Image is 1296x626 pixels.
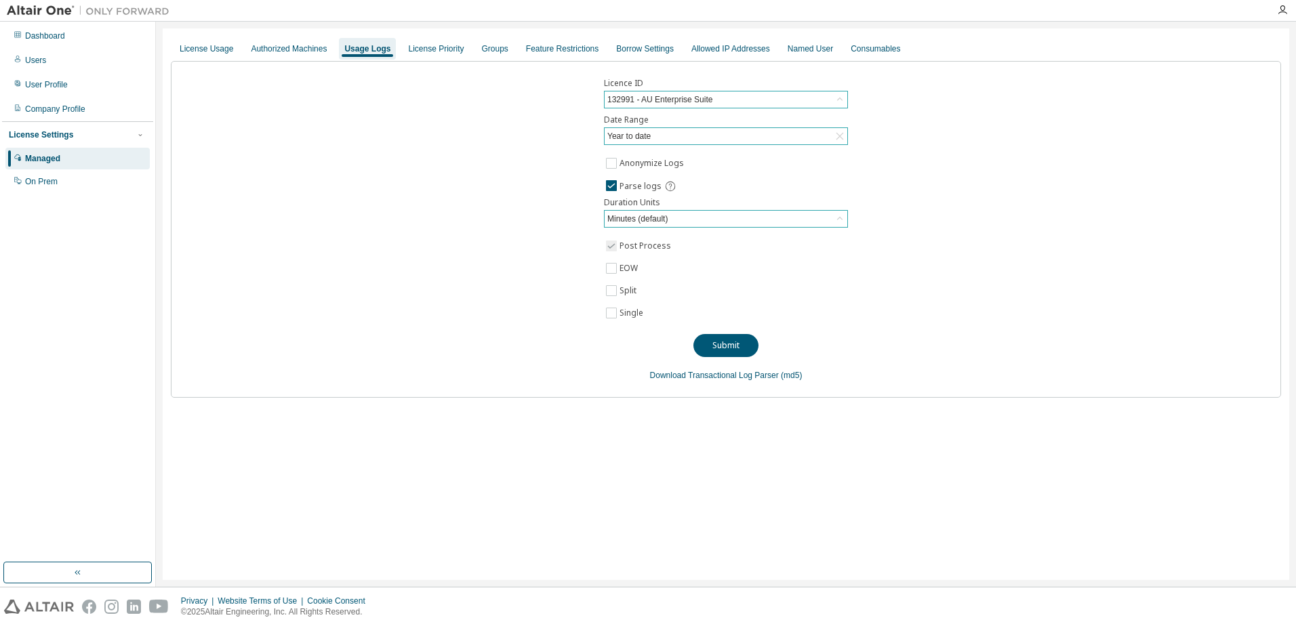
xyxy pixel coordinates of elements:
img: youtube.svg [149,600,169,614]
div: Managed [25,153,60,164]
div: Usage Logs [344,43,390,54]
img: linkedin.svg [127,600,141,614]
div: Named User [788,43,833,54]
div: Website Terms of Use [218,596,307,606]
img: Altair One [7,4,176,18]
div: On Prem [25,176,58,187]
label: Anonymize Logs [620,155,687,171]
div: Borrow Settings [616,43,674,54]
div: Company Profile [25,104,85,114]
label: Date Range [604,114,848,125]
label: Duration Units [604,197,848,208]
div: Year to date [605,129,653,144]
a: Download Transactional Log Parser [650,371,779,380]
div: License Settings [9,129,73,140]
div: 132991 - AU Enterprise Suite [605,92,714,107]
div: Allowed IP Addresses [691,43,770,54]
label: Single [620,305,646,321]
div: 132991 - AU Enterprise Suite [605,91,847,108]
div: Minutes (default) [605,211,670,226]
div: Privacy [181,596,218,606]
img: altair_logo.svg [4,600,74,614]
div: License Priority [408,43,464,54]
p: © 2025 Altair Engineering, Inc. All Rights Reserved. [181,606,373,618]
div: Consumables [851,43,900,54]
span: Parse logs [620,181,662,192]
div: User Profile [25,79,68,90]
div: Dashboard [25,30,65,41]
img: instagram.svg [104,600,119,614]
div: Year to date [605,128,847,144]
div: Minutes (default) [605,211,847,227]
div: Authorized Machines [251,43,327,54]
div: Groups [482,43,508,54]
a: (md5) [781,371,802,380]
label: Split [620,283,639,299]
div: License Usage [180,43,233,54]
div: Feature Restrictions [526,43,599,54]
img: facebook.svg [82,600,96,614]
label: Licence ID [604,78,848,89]
label: EOW [620,260,641,276]
label: Post Process [620,238,674,254]
div: Users [25,55,46,66]
button: Submit [693,334,758,357]
div: Cookie Consent [307,596,373,606]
